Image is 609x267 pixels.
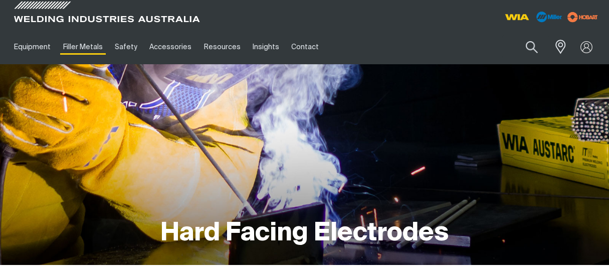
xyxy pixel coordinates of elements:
[160,217,449,250] h1: Hard Facing Electrodes
[198,30,247,64] a: Resources
[564,10,601,25] img: miller
[57,30,108,64] a: Filler Metals
[109,30,143,64] a: Safety
[8,30,57,64] a: Equipment
[502,35,549,59] input: Product name or item number...
[143,30,197,64] a: Accessories
[247,30,285,64] a: Insights
[285,30,325,64] a: Contact
[515,35,549,59] button: Search products
[8,30,453,64] nav: Main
